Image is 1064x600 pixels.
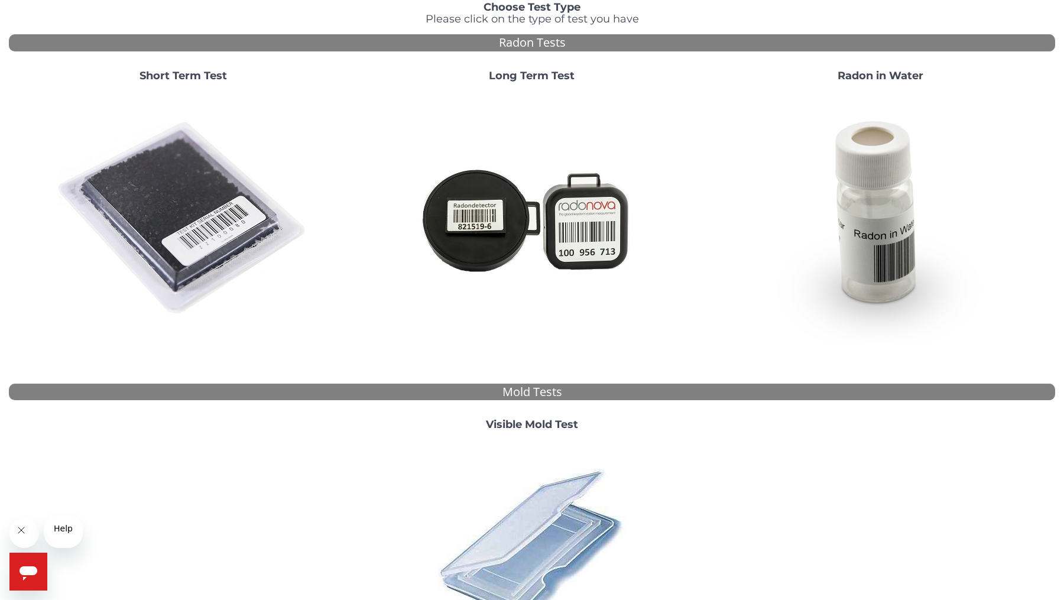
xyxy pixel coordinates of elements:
iframe: Close message [9,518,39,548]
strong: Visible Mold Test [486,418,578,431]
img: ShortTerm.jpg [56,92,310,346]
strong: Short Term Test [140,69,227,82]
strong: Choose Test Type [484,1,580,14]
strong: Radon in Water [838,69,923,82]
img: Radtrak2vsRadtrak3.jpg [405,92,659,346]
span: Please click on the type of test you have [426,12,639,25]
img: RadoninWater.jpg [754,92,1008,346]
iframe: Button to launch messaging window [9,553,47,591]
iframe: Message from company [44,515,83,548]
div: Radon Tests [9,34,1055,51]
div: Mold Tests [9,384,1055,401]
strong: Long Term Test [489,69,575,82]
